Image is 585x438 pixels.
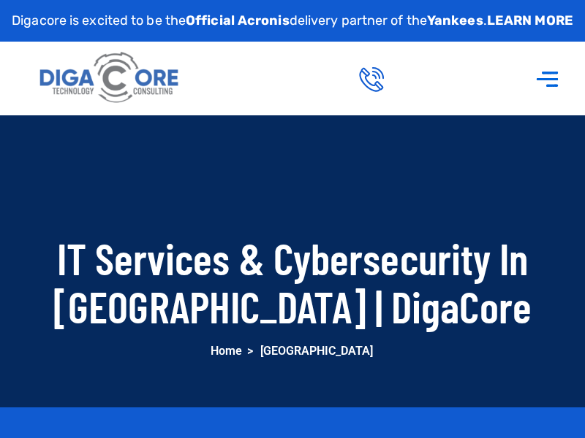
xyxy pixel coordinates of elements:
[12,11,573,31] p: Digacore is excited to be the delivery partner of the .
[247,341,253,362] span: >
[260,341,373,362] span: [GEOGRAPHIC_DATA]
[211,344,242,358] a: Home
[36,47,184,109] img: Digacore logo 1
[186,12,290,28] strong: Official Acronis
[427,12,483,28] strong: Yankees
[528,58,567,99] div: Menu Toggle
[487,12,573,28] a: LEARN MORE
[40,234,545,330] h1: IT Services & Cybersecurity In [GEOGRAPHIC_DATA] | DigaCore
